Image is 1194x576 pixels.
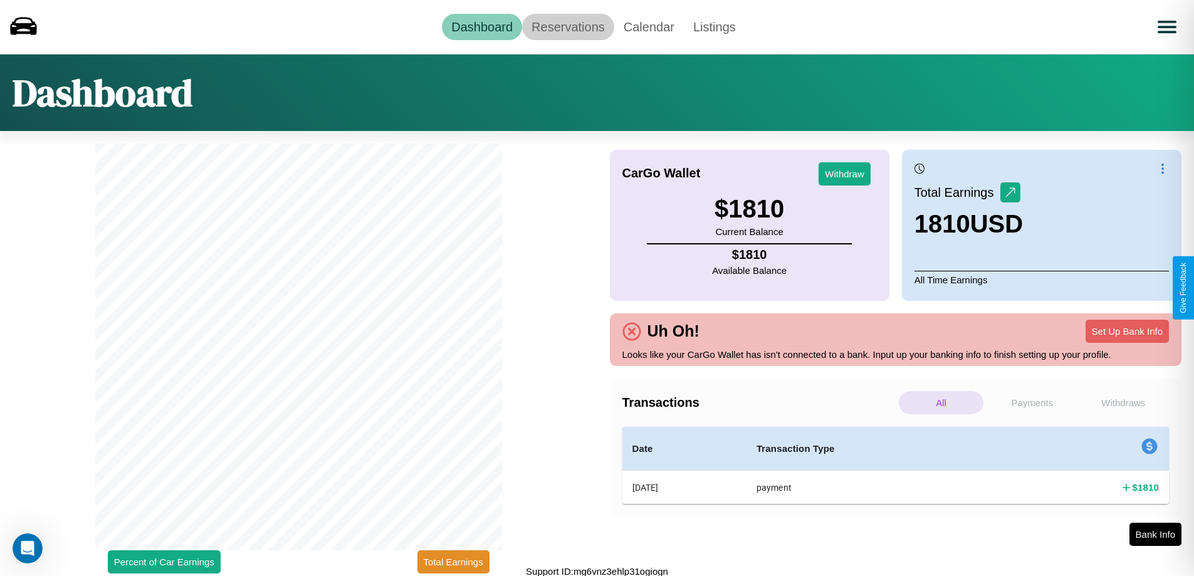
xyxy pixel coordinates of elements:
[1149,9,1185,45] button: Open menu
[614,14,684,40] a: Calendar
[442,14,522,40] a: Dashboard
[914,210,1023,238] h3: 1810 USD
[746,471,1010,505] th: payment
[712,262,787,279] p: Available Balance
[684,14,745,40] a: Listings
[641,322,706,340] h4: Uh Oh!
[757,441,1000,456] h4: Transaction Type
[632,441,736,456] h4: Date
[13,533,43,563] iframe: Intercom live chat
[417,550,490,573] button: Total Earnings
[1133,481,1159,494] h4: $ 1810
[715,195,784,223] h3: $ 1810
[622,427,1170,504] table: simple table
[13,67,192,118] h1: Dashboard
[899,391,983,414] p: All
[1129,523,1181,546] button: Bank Info
[622,395,896,410] h4: Transactions
[1086,320,1169,343] button: Set Up Bank Info
[914,181,1000,204] p: Total Earnings
[522,14,614,40] a: Reservations
[108,550,221,573] button: Percent of Car Earnings
[990,391,1074,414] p: Payments
[622,471,746,505] th: [DATE]
[914,271,1169,288] p: All Time Earnings
[1081,391,1166,414] p: Withdraws
[1179,263,1188,313] div: Give Feedback
[715,223,784,240] p: Current Balance
[819,162,871,186] button: Withdraw
[622,166,701,181] h4: CarGo Wallet
[712,248,787,262] h4: $ 1810
[622,346,1170,363] p: Looks like your CarGo Wallet has isn't connected to a bank. Input up your banking info to finish ...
